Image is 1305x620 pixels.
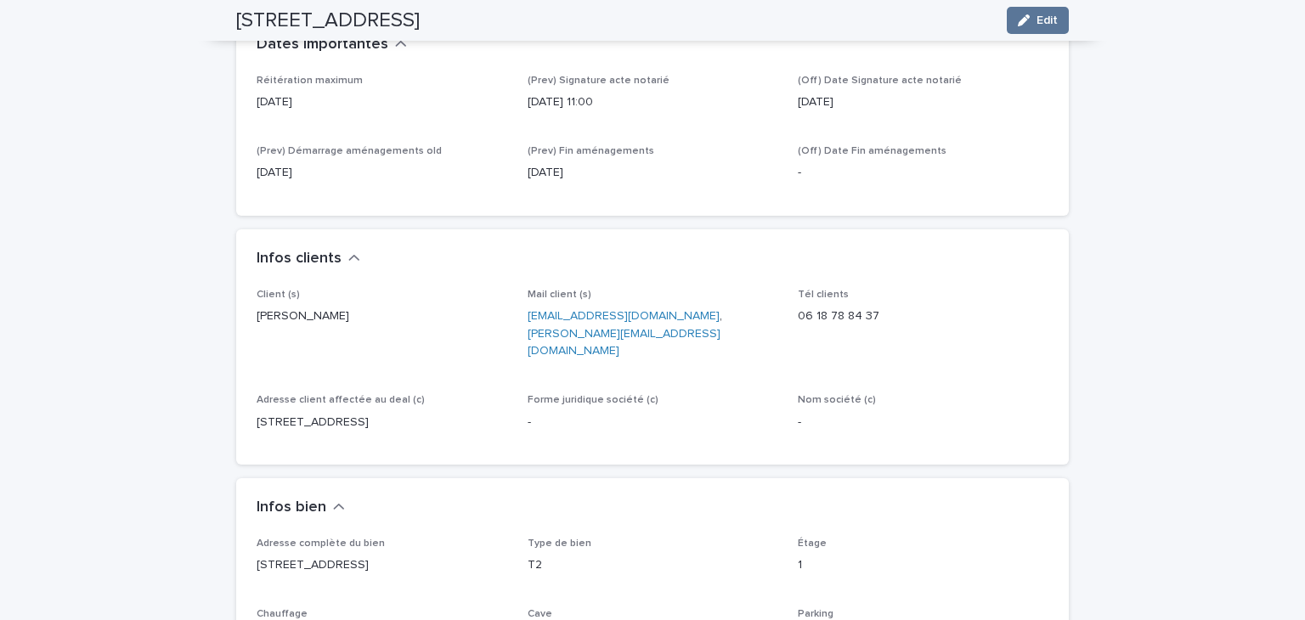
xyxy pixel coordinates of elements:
[798,538,827,549] span: Étage
[1007,7,1069,34] button: Edit
[257,250,360,268] button: Infos clients
[528,146,654,156] span: (Prev) Fin aménagements
[798,290,849,300] span: Tél clients
[257,499,326,517] h2: Infos bien
[528,164,778,182] p: [DATE]
[528,556,778,574] p: T2
[257,499,345,517] button: Infos bien
[798,395,876,405] span: Nom société (c)
[528,395,658,405] span: Forme juridique société (c)
[798,76,962,86] span: (Off) Date Signature acte notarié
[257,36,407,54] button: Dates importantes
[798,164,1048,182] p: -
[257,36,388,54] h2: Dates importantes
[798,307,1048,325] p: 06 18 78 84 37
[528,609,552,619] span: Cave
[257,164,507,182] p: [DATE]
[528,538,591,549] span: Type de bien
[257,395,425,405] span: Adresse client affectée au deal (c)
[257,250,342,268] h2: Infos clients
[257,556,507,574] p: [STREET_ADDRESS]
[257,290,300,300] span: Client (s)
[1037,14,1058,26] span: Edit
[257,609,308,619] span: Chauffage
[257,76,363,86] span: Réitération maximum
[257,307,507,325] p: [PERSON_NAME]
[528,76,669,86] span: (Prev) Signature acte notarié
[528,310,720,322] a: [EMAIL_ADDRESS][DOMAIN_NAME]
[257,538,385,549] span: Adresse complète du bien
[798,414,1048,431] p: -
[528,328,720,358] a: [PERSON_NAME][EMAIL_ADDRESS][DOMAIN_NAME]
[257,414,507,431] p: [STREET_ADDRESS]
[798,146,946,156] span: (Off) Date Fin aménagements
[798,556,1048,574] p: 1
[528,93,778,111] p: [DATE] 11:00
[528,414,778,431] p: -
[798,93,1048,111] p: [DATE]
[257,146,442,156] span: (Prev) Démarrage aménagements old
[528,307,778,360] p: ,
[257,93,507,111] p: [DATE]
[236,8,420,33] h2: [STREET_ADDRESS]
[798,609,833,619] span: Parking
[528,290,591,300] span: Mail client (s)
